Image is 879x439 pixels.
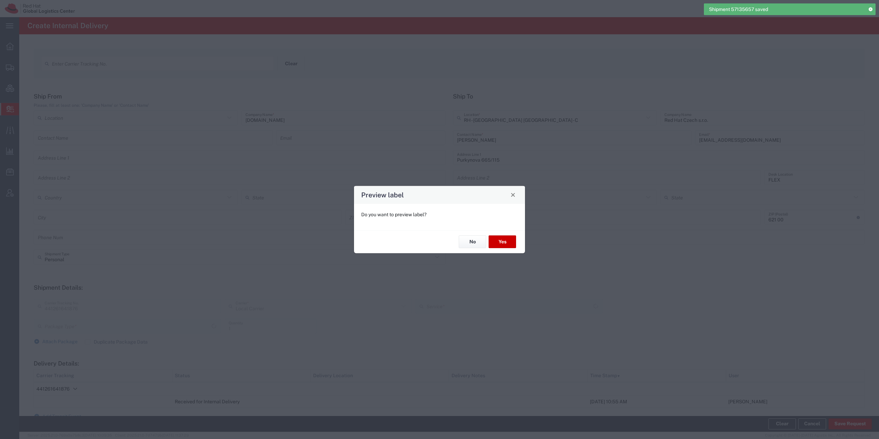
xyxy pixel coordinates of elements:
[489,235,516,248] button: Yes
[361,211,518,218] p: Do you want to preview label?
[459,235,486,248] button: No
[508,190,518,199] button: Close
[361,190,404,200] h4: Preview label
[709,6,768,13] span: Shipment 57135657 saved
